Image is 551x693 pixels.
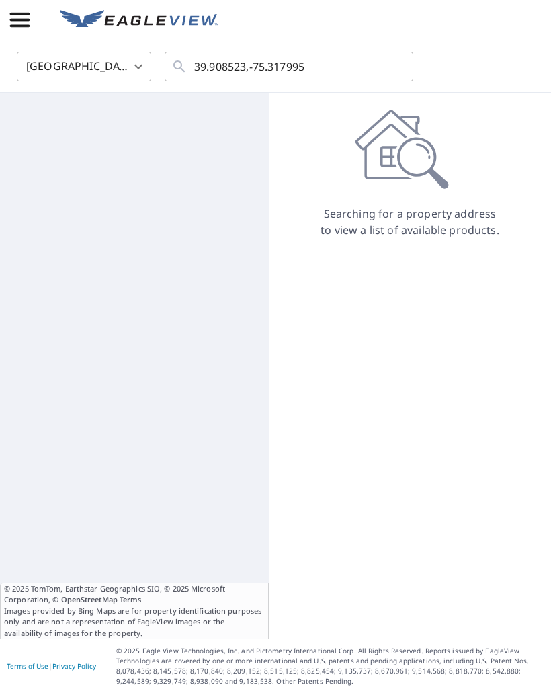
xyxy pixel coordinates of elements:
p: | [7,662,96,670]
div: [GEOGRAPHIC_DATA] [17,48,151,85]
p: Searching for a property address to view a list of available products. [320,206,500,238]
a: Privacy Policy [52,661,96,671]
img: EV Logo [60,10,218,30]
input: Search by address or latitude-longitude [194,48,386,85]
a: EV Logo [52,2,226,38]
a: Terms [120,594,142,604]
a: OpenStreetMap [61,594,118,604]
p: © 2025 Eagle View Technologies, Inc. and Pictometry International Corp. All Rights Reserved. Repo... [116,646,544,686]
span: © 2025 TomTom, Earthstar Geographics SIO, © 2025 Microsoft Corporation, © [4,583,265,606]
a: Terms of Use [7,661,48,671]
